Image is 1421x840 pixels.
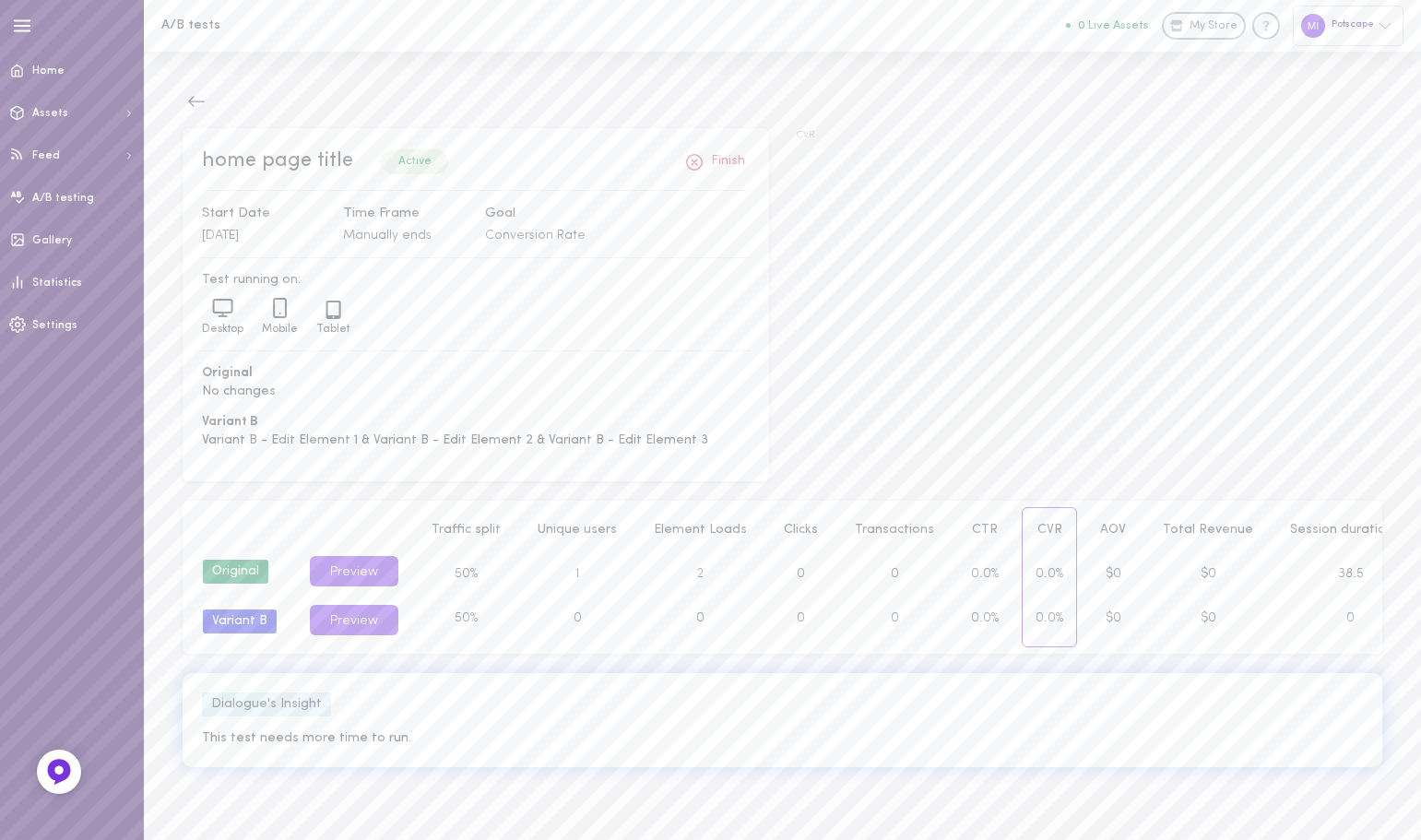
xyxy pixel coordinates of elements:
[32,65,65,77] span: Home
[1036,611,1063,625] span: 0.0%
[1066,19,1162,32] a: 0 Live Assets
[1106,611,1121,625] span: $0
[697,567,704,581] span: 2
[1036,567,1063,581] span: 0.0%
[262,324,298,335] span: Mobile
[680,148,750,177] button: Finish
[1293,6,1403,45] div: Potscape
[485,229,586,243] span: Conversion Rate
[202,204,325,224] span: Start Date
[797,611,805,625] span: 0
[32,235,72,246] span: Gallery
[575,567,579,581] span: 1
[971,611,999,625] span: 0.0%
[203,609,277,633] div: Variant B
[203,560,268,584] div: Original
[202,413,750,432] span: Variant B
[1252,12,1280,40] div: Knowledge center
[310,605,398,635] button: Preview
[797,128,1383,142] span: CVR
[316,324,349,335] span: Tablet
[1100,523,1126,537] span: AOV
[485,204,608,224] span: Goal
[343,204,466,224] span: Time Frame
[696,611,705,625] span: 0
[202,383,750,401] span: No changes
[32,278,82,289] span: Statistics
[202,150,353,172] span: home page title
[1201,567,1216,581] span: $0
[32,193,94,204] span: A/B testing
[1106,567,1121,581] span: $0
[784,523,818,537] span: Clicks
[161,18,466,32] h1: A/B tests
[797,567,805,581] span: 0
[1290,523,1411,537] span: Session duration (s)
[202,271,750,290] span: Test running on:
[202,432,750,450] span: Variant B - Edit Element 1 & Variant B - Edit Element 2 & Variant B - Edit Element 3
[202,729,1363,748] span: This test needs more time to run.
[310,556,398,586] button: Preview
[1338,567,1364,581] span: 38.5
[1162,12,1246,40] a: My Store
[891,567,899,581] span: 0
[45,758,73,786] img: Feedback Button
[432,523,501,537] span: Traffic split
[202,229,239,243] span: [DATE]
[855,523,934,537] span: Transactions
[1190,18,1237,35] span: My Store
[32,320,77,331] span: Settings
[972,523,998,537] span: CTR
[971,567,999,581] span: 0.0%
[1066,19,1149,31] button: 0 Live Assets
[891,611,899,625] span: 0
[202,324,243,335] span: Desktop
[574,611,582,625] span: 0
[1037,523,1062,537] span: CVR
[381,149,448,173] div: Active
[455,567,478,581] span: 50%
[1346,611,1355,625] span: 0
[32,150,60,161] span: Feed
[538,523,617,537] span: Unique users
[343,229,432,243] span: Manually ends
[455,611,478,625] span: 50%
[202,692,331,716] div: Dialogue's Insight
[202,364,750,383] span: Original
[654,523,747,537] span: Element Loads
[1163,523,1253,537] span: Total Revenue
[32,108,68,119] span: Assets
[1201,611,1216,625] span: $0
